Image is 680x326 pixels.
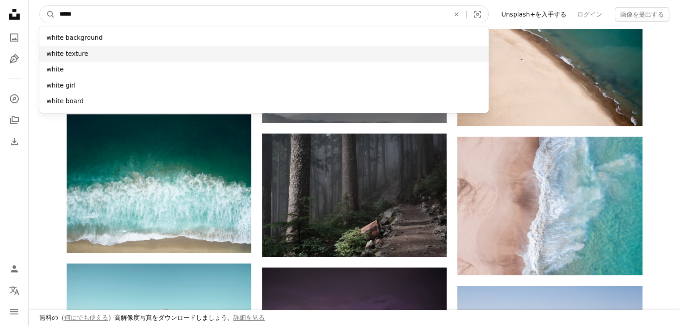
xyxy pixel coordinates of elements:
button: 言語 [5,281,23,299]
a: イラスト [5,50,23,68]
img: 海岸の航空写真 [457,3,642,126]
div: white [39,62,489,78]
a: 詳細を見る [233,314,265,321]
img: 海岸の航空写真 [67,114,251,253]
div: white board [39,93,489,109]
img: 昼間の森の中の茶色の道 [262,134,447,256]
a: コレクション [5,111,23,129]
button: 画像を提出する [615,7,669,21]
button: Unsplashで検索する [40,6,55,23]
a: ログイン [572,7,608,21]
a: ホーム — Unsplash [5,5,23,25]
a: 写真 [5,29,23,46]
button: メニュー [5,303,23,321]
h3: 無料の（ ）高解像度写真をダウンロードしましょう。 [39,313,265,322]
form: サイト内でビジュアルを探す [39,5,489,23]
div: white girl [39,78,489,94]
a: 探す [5,90,23,108]
a: Unsplash+を入手する [496,7,572,21]
a: ログイン / 登録する [5,260,23,278]
img: 砂浜と海の空撮 [457,137,642,275]
a: 砂浜と海の空撮 [457,201,642,209]
a: 海岸の航空写真 [67,179,251,187]
a: 昼間の森の中の茶色の道 [262,191,447,199]
button: 全てクリア [447,6,466,23]
div: white background [39,30,489,46]
a: 何にでも使える [64,314,108,321]
button: ビジュアル検索 [467,6,488,23]
a: 海岸の航空写真 [457,60,642,68]
div: white texture [39,46,489,62]
a: ダウンロード履歴 [5,133,23,150]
